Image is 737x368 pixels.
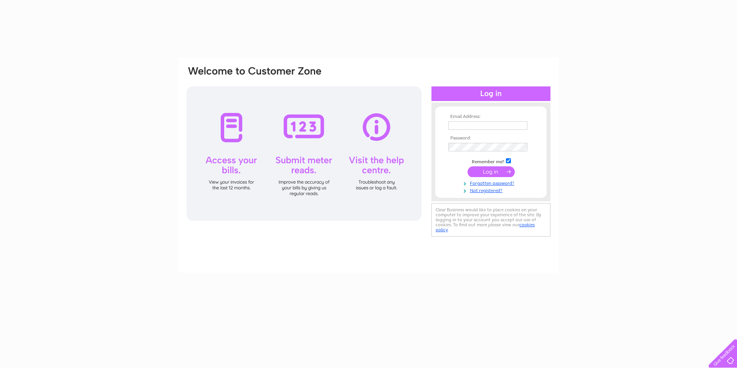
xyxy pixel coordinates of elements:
[448,186,535,194] a: Not registered?
[446,136,535,141] th: Password:
[436,222,535,232] a: cookies policy
[468,166,515,177] input: Submit
[446,157,535,165] td: Remember me?
[431,203,550,237] div: Clear Business would like to place cookies on your computer to improve your experience of the sit...
[448,179,535,186] a: Forgotten password?
[446,114,535,119] th: Email Address:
